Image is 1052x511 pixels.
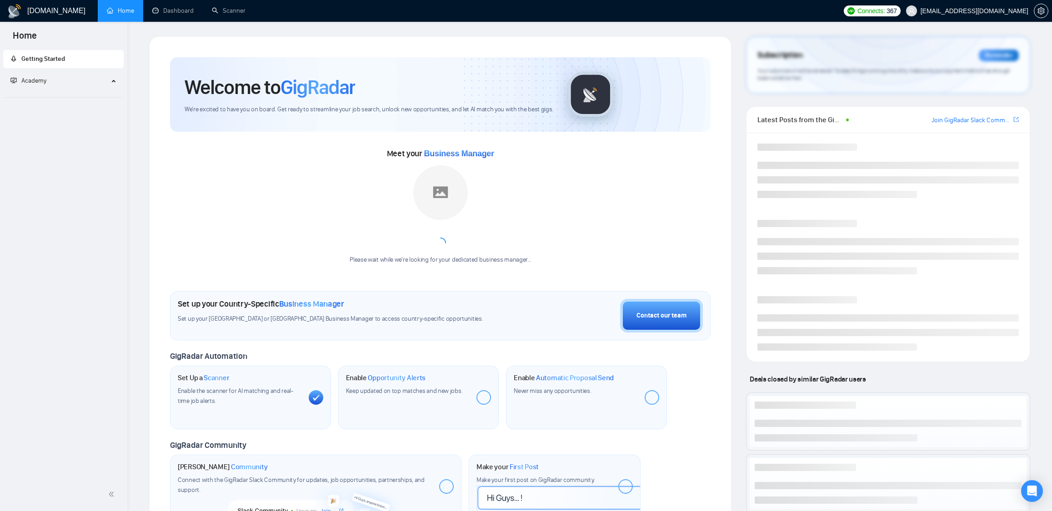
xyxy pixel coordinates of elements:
span: Set up your [GEOGRAPHIC_DATA] or [GEOGRAPHIC_DATA] Business Manager to access country-specific op... [178,315,493,323]
span: fund-projection-screen [10,77,17,84]
span: Deals closed by similar GigRadar users [746,371,869,387]
span: Automatic Proposal Send [536,373,614,382]
span: Never miss any opportunities. [514,387,591,395]
h1: Set up your Country-Specific [178,299,344,309]
span: Latest Posts from the GigRadar Community [757,114,843,125]
span: Home [5,29,44,48]
div: Please wait while we're looking for your dedicated business manager... [344,256,536,264]
img: gigradar-logo.png [568,72,613,117]
span: Meet your [387,149,494,159]
h1: Enable [514,373,614,382]
h1: [PERSON_NAME] [178,462,268,471]
li: Getting Started [3,50,124,68]
span: 367 [887,6,897,16]
span: GigRadar [281,75,355,99]
a: searchScanner [212,7,245,15]
span: Your subscription will be renewed. To keep things running smoothly, make sure your payment method... [757,67,1010,82]
span: Academy [21,77,46,84]
img: upwork-logo.png [847,7,855,15]
button: setting [1034,4,1048,18]
span: Subscription [757,48,802,63]
span: loading [435,238,446,248]
a: homeHome [107,7,134,15]
a: Join GigRadar Slack Community [932,115,1012,125]
a: export [1013,115,1019,124]
span: user [908,8,915,14]
span: Getting Started [21,55,65,63]
span: Make your first post on GigRadar community. [476,476,595,484]
a: setting [1034,7,1048,15]
span: Business Manager [279,299,344,309]
span: Academy [10,77,46,84]
span: Scanner [204,373,229,382]
img: logo [7,4,22,19]
h1: Set Up a [178,373,229,382]
span: Connect with the GigRadar Slack Community for updates, job opportunities, partnerships, and support. [178,476,425,494]
span: GigRadar Automation [170,351,247,361]
span: Community [231,462,268,471]
span: double-left [108,490,117,499]
span: Connects: [857,6,885,16]
img: placeholder.png [413,165,468,220]
span: rocket [10,55,17,62]
span: Keep updated on top matches and new jobs. [346,387,463,395]
span: First Post [510,462,539,471]
span: export [1013,116,1019,123]
span: Opportunity Alerts [368,373,426,382]
span: Business Manager [424,149,494,158]
h1: Welcome to [185,75,355,99]
span: We're excited to have you on board. Get ready to streamline your job search, unlock new opportuni... [185,105,553,114]
button: Contact our team [620,299,703,332]
div: Reminder [979,50,1019,61]
span: Enable the scanner for AI matching and real-time job alerts. [178,387,293,405]
span: GigRadar Community [170,440,246,450]
h1: Enable [346,373,426,382]
div: Contact our team [636,311,686,321]
h1: Make your [476,462,539,471]
li: Academy Homepage [3,94,124,99]
a: dashboardDashboard [152,7,194,15]
div: Open Intercom Messenger [1021,480,1043,502]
